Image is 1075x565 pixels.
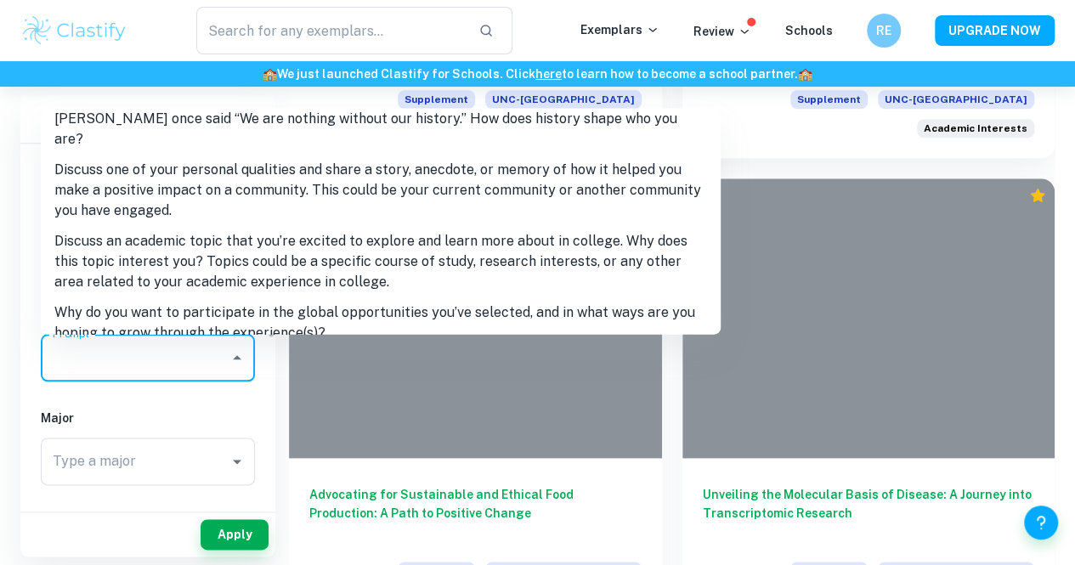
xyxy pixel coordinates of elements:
[878,90,1034,109] span: UNC-[GEOGRAPHIC_DATA]
[196,7,465,54] input: Search for any exemplars...
[263,67,277,81] span: 🏫
[1029,187,1046,204] div: Premium
[201,519,269,550] button: Apply
[917,119,1034,138] div: Discuss an academic topic that you’re excited to explore and learn more about in college. Why doe...
[20,14,128,48] img: Clastify logo
[1024,506,1058,540] button: Help and Feedback
[867,14,901,48] button: RE
[485,90,642,109] span: UNC-[GEOGRAPHIC_DATA]
[535,67,562,81] a: here
[41,225,721,297] li: Discuss an academic topic that you’re excited to explore and learn more about in college. Why doe...
[309,485,642,541] h6: Advocating for Sustainable and Ethical Food Production: A Path to Positive Change
[874,21,894,40] h6: RE
[693,22,751,41] p: Review
[785,24,833,37] a: Schools
[798,67,812,81] span: 🏫
[41,82,721,154] li: Former UNC-Chapel Hill employee, community service member, and civil rights activist [PERSON_NAME...
[790,90,868,109] span: Supplement
[41,154,721,225] li: Discuss one of your personal qualities and share a story, anecdote, or memory of how it helped yo...
[41,297,721,347] li: Why do you want to participate in the global opportunities you’ve selected, and in what ways are ...
[225,449,249,473] button: Open
[41,409,255,427] h6: Major
[225,346,249,370] button: Close
[924,121,1027,136] span: Academic Interests
[20,95,275,143] h6: Filter exemplars
[398,90,475,109] span: Supplement
[703,485,1035,541] h6: Unveiling the Molecular Basis of Disease: A Journey into Transcriptomic Research
[3,65,1072,83] h6: We just launched Clastify for Schools. Click to learn how to become a school partner.
[935,15,1055,46] button: UPGRADE NOW
[580,20,659,39] p: Exemplars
